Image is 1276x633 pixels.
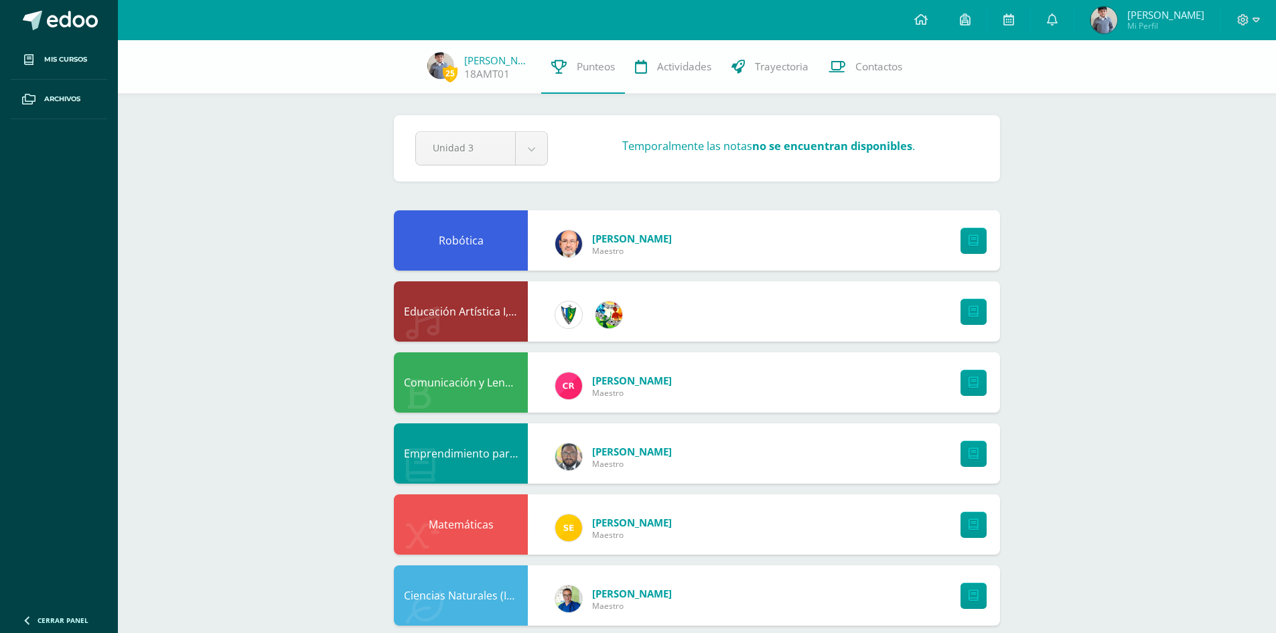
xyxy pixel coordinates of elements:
[555,585,582,612] img: 692ded2a22070436d299c26f70cfa591.png
[622,138,915,153] h3: Temporalmente las notas .
[555,230,582,257] img: 6b7a2a75a6c7e6282b1a1fdce061224c.png
[819,40,912,94] a: Contactos
[394,565,528,626] div: Ciencias Naturales (Introducción a la Biología)
[555,372,582,399] img: ab28fb4d7ed199cf7a34bbef56a79c5b.png
[394,281,528,342] div: Educación Artística I, Música y Danza
[592,245,672,257] span: Maestro
[464,54,531,67] a: [PERSON_NAME]
[555,514,582,541] img: 03c2987289e60ca238394da5f82a525a.png
[657,60,711,74] span: Actividades
[592,516,672,529] span: [PERSON_NAME]
[11,80,107,119] a: Archivos
[592,445,672,458] span: [PERSON_NAME]
[427,52,454,79] img: 5beb38fec7668301f370e1681d348f64.png
[855,60,902,74] span: Contactos
[592,529,672,541] span: Maestro
[464,67,510,81] a: 18AMT01
[592,374,672,387] span: [PERSON_NAME]
[1090,7,1117,33] img: 5beb38fec7668301f370e1681d348f64.png
[541,40,625,94] a: Punteos
[38,616,88,625] span: Cerrar panel
[11,40,107,80] a: Mis cursos
[592,587,672,600] span: [PERSON_NAME]
[433,132,498,163] span: Unidad 3
[44,94,80,104] span: Archivos
[592,600,672,612] span: Maestro
[755,60,808,74] span: Trayectoria
[394,423,528,484] div: Emprendimiento para la Productividad
[555,301,582,328] img: 9f174a157161b4ddbe12118a61fed988.png
[443,65,457,82] span: 25
[44,54,87,65] span: Mis cursos
[625,40,721,94] a: Actividades
[1127,20,1204,31] span: Mi Perfil
[592,387,672,399] span: Maestro
[577,60,615,74] span: Punteos
[592,232,672,245] span: [PERSON_NAME]
[394,210,528,271] div: Robótica
[394,352,528,413] div: Comunicación y Lenguaje, Idioma Español
[595,301,622,328] img: 159e24a6ecedfdf8f489544946a573f0.png
[416,132,547,165] a: Unidad 3
[752,138,912,153] strong: no se encuentran disponibles
[1127,8,1204,21] span: [PERSON_NAME]
[555,443,582,470] img: 712781701cd376c1a616437b5c60ae46.png
[394,494,528,555] div: Matemáticas
[592,458,672,470] span: Maestro
[721,40,819,94] a: Trayectoria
